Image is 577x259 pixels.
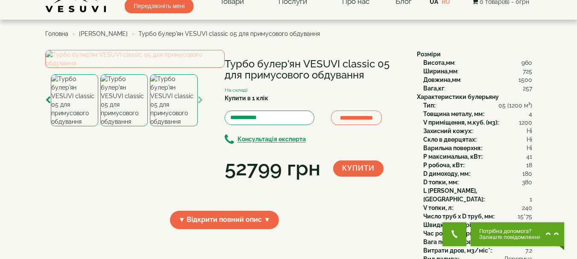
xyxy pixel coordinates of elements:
[423,178,532,186] div: :
[45,50,225,68] img: Турбо булер'ян VESUVI classic 05 для примусового обдування
[498,101,532,110] span: 05 (1200 м³)
[519,118,532,127] span: 1200
[525,221,532,229] span: 54
[518,76,532,84] span: 1500
[423,221,524,228] b: Швидкість нагріву повітря, м3/хв:
[423,221,532,229] div: :
[423,161,532,169] div: :
[526,161,532,169] span: 18
[423,238,532,246] div: :
[423,111,484,117] b: Товщина металу, мм:
[423,84,532,93] div: :
[423,102,435,109] b: Тип:
[471,222,564,246] button: Chat button
[423,135,532,144] div: :
[423,246,532,255] div: :
[423,230,487,237] b: Час роботи, порц. год:
[442,222,466,246] button: Get Call button
[423,67,532,76] div: :
[423,144,532,152] div: :
[225,58,404,81] h1: Турбо булер'ян VESUVI classic 05 для примусового обдування
[100,74,148,126] img: Турбо булер'ян VESUVI classic 05 для примусового обдування
[423,127,532,135] div: :
[522,178,532,186] span: 380
[423,110,532,118] div: :
[479,228,541,234] span: Потрібна допомога?
[423,229,532,238] div: :
[423,76,460,83] b: Довжина,мм
[522,204,532,212] span: 240
[527,127,532,135] span: Ні
[423,162,464,169] b: P робоча, кВт:
[51,74,98,126] img: Турбо булер'ян VESUVI classic 05 для примусового обдування
[527,144,532,152] span: Ні
[423,170,470,177] b: D димоходу, мм:
[521,58,532,67] span: 960
[423,169,532,178] div: :
[45,30,68,37] a: Головна
[423,186,532,204] div: :
[423,58,532,67] div: :
[423,152,532,161] div: :
[417,93,499,100] b: Характеристики булерьяну
[423,204,453,211] b: V топки, л:
[523,67,532,76] span: 725
[423,247,492,254] b: Витрати дров, м3/міс*:
[423,145,482,151] b: Варильна поверхня:
[423,179,458,186] b: D топки, мм:
[423,68,457,75] b: Ширина,мм
[423,128,472,134] b: Захисний кожух:
[423,153,482,160] b: P максимальна, кВт:
[423,212,532,221] div: :
[529,110,532,118] span: 4
[423,136,476,143] b: Скло в дверцятах:
[479,234,541,240] span: Залиште повідомлення
[423,118,532,127] div: :
[527,135,532,144] span: Ні
[423,59,454,66] b: Висота,мм
[417,51,441,58] b: Розміри
[423,119,498,126] b: V приміщення, м.куб. (м3):
[225,154,320,183] div: 52799 грн
[530,195,532,204] span: 1
[522,169,532,178] span: 180
[138,30,320,37] span: Турбо булер'ян VESUVI classic 05 для примусового обдування
[423,204,532,212] div: :
[79,30,128,37] a: [PERSON_NAME]
[525,246,532,255] span: 7.2
[150,74,197,126] img: Турбо булер'ян VESUVI classic 05 для примусового обдування
[225,87,248,93] small: На складі
[423,239,482,245] b: Вага порції дров, кг:
[526,152,532,161] span: 41
[423,213,494,220] b: Число труб x D труб, мм:
[423,85,444,92] b: Вага,кг
[237,136,306,143] b: Консультація експерта
[225,94,268,102] label: Купити в 1 клік
[170,211,279,229] span: ▼ Відкрити повний опис ▼
[423,187,484,203] b: L [PERSON_NAME], [GEOGRAPHIC_DATA]:
[333,160,384,177] button: Купити
[423,101,532,110] div: :
[523,84,532,93] span: 257
[518,212,532,221] span: 15*75
[423,76,532,84] div: :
